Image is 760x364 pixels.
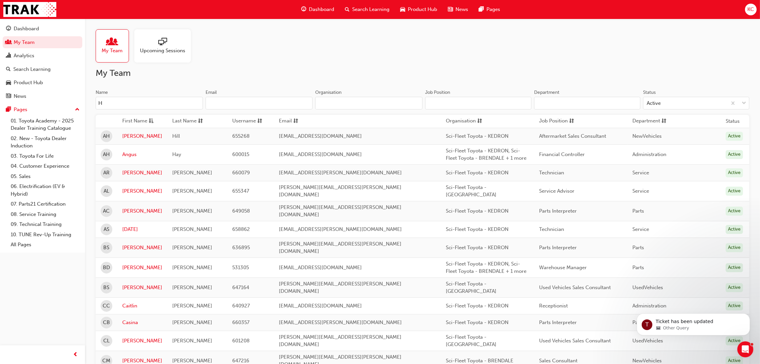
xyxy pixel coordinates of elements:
[726,117,740,125] th: Status
[172,133,180,139] span: Hill
[8,181,82,199] a: 06. Electrification (EV & Hybrid)
[8,133,82,151] a: 02. New - Toyota Dealer Induction
[446,208,508,214] span: Sci-Fleet Toyota - KEDRON
[539,208,577,214] span: Parts Interpreter
[632,133,662,139] span: NewVehicles
[96,89,108,96] div: Name
[3,21,82,103] button: DashboardMy TeamAnalyticsSearch LearningProduct HubNews
[232,303,250,309] span: 640927
[340,3,395,16] a: search-iconSearch Learning
[172,151,181,157] span: Hay
[279,117,292,125] span: Email
[104,226,109,233] span: AS
[279,184,401,198] span: [PERSON_NAME][EMAIL_ADDRESS][PERSON_NAME][DOMAIN_NAME]
[632,358,662,364] span: NewVehicles
[279,281,401,294] span: [PERSON_NAME][EMAIL_ADDRESS][PERSON_NAME][DOMAIN_NAME]
[232,117,256,125] span: Username
[8,116,82,133] a: 01. Toyota Academy - 2025 Dealer Training Catalogue
[172,117,197,125] span: Last Name
[3,36,82,49] a: My Team
[122,319,162,326] a: Casina
[632,208,644,214] span: Parts
[122,117,147,125] span: First Name
[198,117,203,125] span: sorting-icon
[279,319,402,325] span: [EMAIL_ADDRESS][PERSON_NAME][DOMAIN_NAME]
[309,6,334,13] span: Dashboard
[279,133,362,139] span: [EMAIL_ADDRESS][DOMAIN_NAME]
[3,2,56,17] img: Trak
[446,281,496,294] span: Sci-Fleet Toyota - [GEOGRAPHIC_DATA]
[446,117,482,125] button: Organisationsorting-icon
[172,265,212,271] span: [PERSON_NAME]
[455,6,468,13] span: News
[446,148,526,161] span: Sci-Fleet Toyota - KEDRON, Sci-Fleet Toyota - BRENDALE + 1 more
[446,334,496,348] span: Sci-Fleet Toyota - [GEOGRAPHIC_DATA]
[232,133,250,139] span: 655268
[3,77,82,89] a: Product Hub
[232,117,269,125] button: Usernamesorting-icon
[3,63,82,76] a: Search Learning
[539,226,564,232] span: Technician
[122,264,162,272] a: [PERSON_NAME]
[446,133,508,139] span: Sci-Fleet Toyota - KEDRON
[632,151,666,157] span: Administration
[539,117,576,125] button: Job Positionsorting-icon
[232,226,250,232] span: 658862
[122,169,162,177] a: [PERSON_NAME]
[96,29,134,63] a: My Team
[395,3,442,16] a: car-iconProduct Hub
[232,284,249,290] span: 647164
[400,5,405,14] span: car-icon
[539,338,611,344] span: Used Vehicles Sales Consultant
[446,319,508,325] span: Sci-Fleet Toyota - KEDRON
[315,97,422,109] input: Organisation
[103,151,110,158] span: AH
[206,89,217,96] div: Email
[232,245,250,251] span: 636895
[14,106,27,113] div: Pages
[446,358,513,364] span: Sci-Fleet Toyota - BRENDALE
[122,117,159,125] button: First Nameasc-icon
[102,47,123,55] span: My Team
[737,341,753,357] iframe: Intercom live chat
[745,4,757,15] button: KC
[726,263,743,272] div: Active
[632,245,644,251] span: Parts
[539,188,574,194] span: Service Advisor
[158,38,167,47] span: sessionType_ONLINE_URL-icon
[6,40,11,46] span: people-icon
[442,3,473,16] a: news-iconNews
[103,337,110,345] span: CL
[279,241,401,255] span: [PERSON_NAME][EMAIL_ADDRESS][PERSON_NAME][DOMAIN_NAME]
[122,187,162,195] a: [PERSON_NAME]
[3,103,82,116] button: Pages
[172,208,212,214] span: [PERSON_NAME]
[122,337,162,345] a: [PERSON_NAME]
[172,358,212,364] span: [PERSON_NAME]
[122,226,162,233] a: [DATE]
[6,93,11,99] span: news-icon
[232,151,249,157] span: 600015
[726,150,743,159] div: Active
[279,334,401,348] span: [PERSON_NAME][EMAIL_ADDRESS][PERSON_NAME][DOMAIN_NAME]
[632,117,660,125] span: Department
[103,264,110,272] span: BD
[446,245,508,251] span: Sci-Fleet Toyota - KEDRON
[726,132,743,141] div: Active
[8,151,82,161] a: 03. Toyota For Life
[446,226,508,232] span: Sci-Fleet Toyota - KEDRON
[14,92,26,100] div: News
[103,207,110,215] span: AC
[232,338,250,344] span: 601208
[75,105,80,114] span: up-icon
[108,38,117,47] span: people-icon
[96,97,203,109] input: Name
[103,169,110,177] span: AR
[172,117,209,125] button: Last Namesorting-icon
[446,303,508,309] span: Sci-Fleet Toyota - KEDRON
[539,245,577,251] span: Parts Interpreter
[647,99,661,107] div: Active
[296,3,340,16] a: guage-iconDashboard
